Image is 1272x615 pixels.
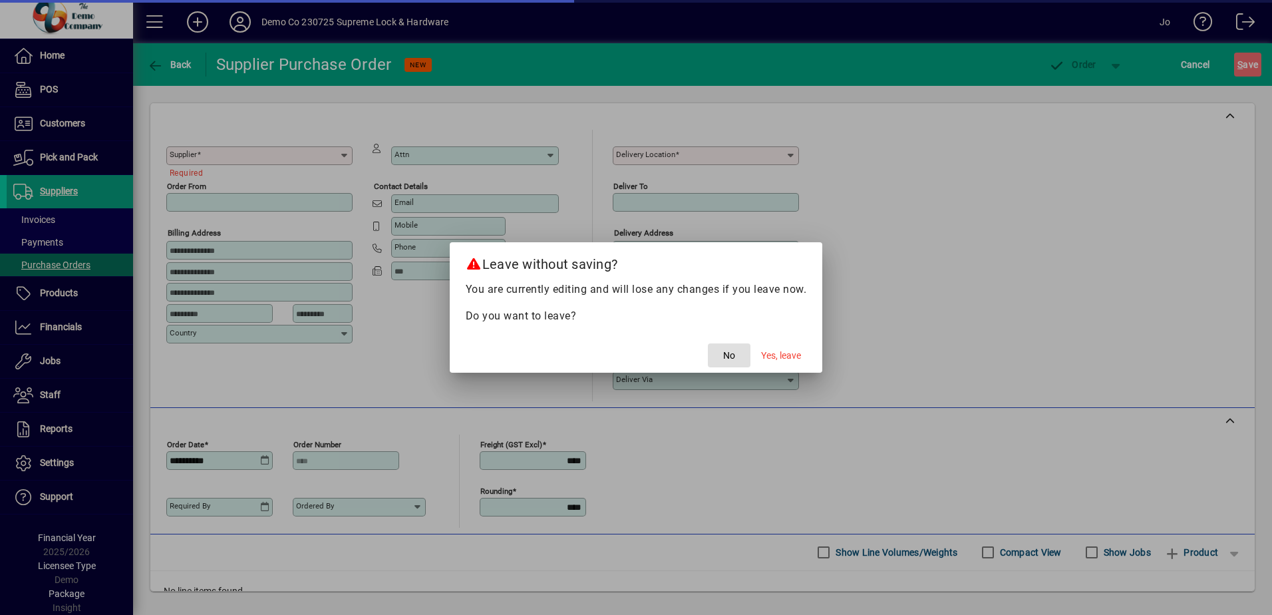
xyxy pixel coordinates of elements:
[723,349,735,363] span: No
[466,308,807,324] p: Do you want to leave?
[761,349,801,363] span: Yes, leave
[450,242,823,281] h2: Leave without saving?
[466,282,807,298] p: You are currently editing and will lose any changes if you leave now.
[708,343,750,367] button: No
[756,343,806,367] button: Yes, leave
